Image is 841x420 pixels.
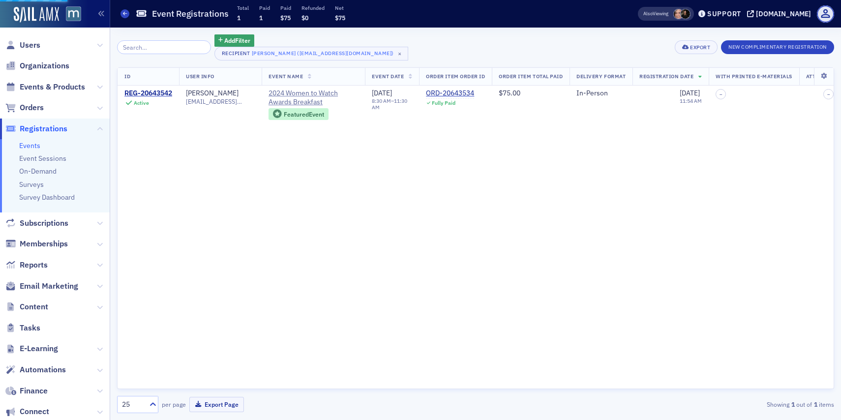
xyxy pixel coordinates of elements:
a: Finance [5,386,48,396]
span: 1 [237,14,240,22]
button: AddFilter [214,34,255,47]
span: $75 [335,14,345,22]
button: [DOMAIN_NAME] [747,10,814,17]
span: Events & Products [20,82,85,92]
time: 11:30 AM [372,97,407,111]
span: Event Date [372,73,404,80]
span: – [827,91,830,97]
div: Recipient [222,50,250,57]
span: Subscriptions [20,218,68,229]
span: Order Item Total Paid [499,73,563,80]
span: Reports [20,260,48,270]
span: [DATE] [372,89,392,97]
div: Export [690,45,710,50]
p: Refunded [301,4,325,11]
a: View Homepage [59,6,81,23]
div: – [372,98,412,111]
a: Connect [5,406,49,417]
a: Subscriptions [5,218,68,229]
a: New Complimentary Registration [721,42,834,51]
span: $75 [280,14,291,22]
a: Events [19,141,40,150]
a: Automations [5,364,66,375]
span: Tasks [20,323,40,333]
div: Featured Event [269,108,329,120]
a: 2024 Women to Watch Awards Breakfast [269,89,358,106]
div: Showing out of items [602,400,834,409]
time: 8:30 AM [372,97,391,104]
div: 25 [122,399,144,410]
button: New Complimentary Registration [721,40,834,54]
button: Export [675,40,718,54]
div: Active [134,100,149,106]
a: Survey Dashboard [19,193,75,202]
button: Recipient[PERSON_NAME] ([EMAIL_ADDRESS][DOMAIN_NAME])× [214,47,408,60]
div: Fully Paid [432,100,455,106]
span: E-Learning [20,343,58,354]
span: [EMAIL_ADDRESS][DOMAIN_NAME] [186,98,255,105]
strong: 1 [812,400,819,409]
strong: 1 [789,400,796,409]
a: Event Sessions [19,154,66,163]
label: per page [162,400,186,409]
a: Content [5,301,48,312]
span: Orders [20,102,44,113]
span: [DATE] [680,89,700,97]
p: Net [335,4,345,11]
span: Viewing [643,10,668,17]
span: Add Filter [224,36,250,45]
a: Tasks [5,323,40,333]
p: Total [237,4,249,11]
span: $75.00 [499,89,520,97]
span: × [395,49,404,58]
img: SailAMX [66,6,81,22]
span: Delivery Format [576,73,626,80]
span: Connect [20,406,49,417]
p: Paid [280,4,291,11]
span: Attended [806,73,834,80]
a: [PERSON_NAME] [186,89,239,98]
a: Orders [5,102,44,113]
a: Users [5,40,40,51]
a: REG-20643542 [124,89,172,98]
a: ORD-20643534 [426,89,474,98]
a: Memberships [5,239,68,249]
a: Reports [5,260,48,270]
span: Email Marketing [20,281,78,292]
span: Event Name [269,73,303,80]
span: Content [20,301,48,312]
button: Export Page [189,397,244,412]
a: Surveys [19,180,44,189]
div: Also [643,10,653,17]
a: Organizations [5,60,69,71]
img: SailAMX [14,7,59,23]
span: 1 [259,14,263,22]
span: Order Item Order ID [426,73,485,80]
a: Registrations [5,123,67,134]
span: Profile [817,5,834,23]
div: [PERSON_NAME] ([EMAIL_ADDRESS][DOMAIN_NAME]) [252,48,394,58]
div: Featured Event [284,112,324,117]
span: Registration Date [639,73,693,80]
a: Email Marketing [5,281,78,292]
span: Finance [20,386,48,396]
span: ID [124,73,130,80]
span: User Info [186,73,214,80]
div: In-Person [576,89,626,98]
span: Lauren McDonough [680,9,691,19]
span: Users [20,40,40,51]
h1: Event Registrations [152,8,229,20]
span: – [720,91,722,97]
a: On-Demand [19,167,57,176]
span: $0 [301,14,308,22]
span: Organizations [20,60,69,71]
p: Paid [259,4,270,11]
a: E-Learning [5,343,58,354]
span: Katie Foo [673,9,684,19]
input: Search… [117,40,211,54]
